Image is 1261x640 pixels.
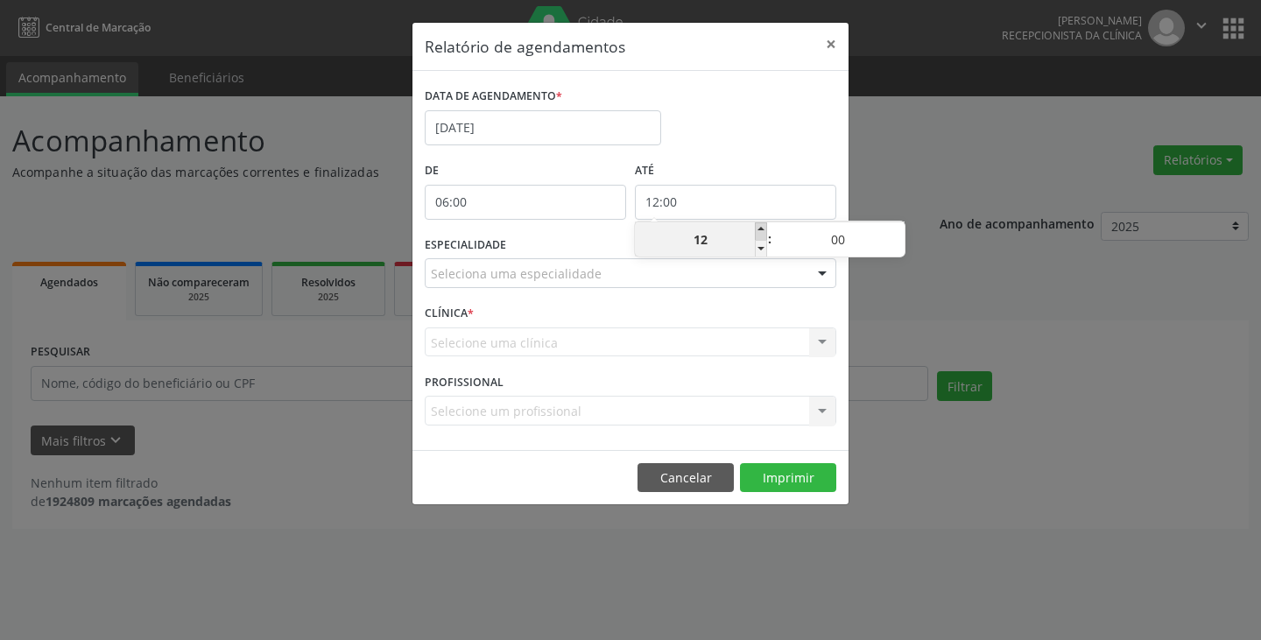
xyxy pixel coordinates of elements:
[635,158,836,185] label: ATÉ
[425,35,625,58] h5: Relatório de agendamentos
[425,369,504,396] label: PROFISSIONAL
[635,222,767,257] input: Hour
[425,110,661,145] input: Selecione uma data ou intervalo
[772,222,905,257] input: Minute
[425,300,474,327] label: CLÍNICA
[638,463,734,493] button: Cancelar
[425,232,506,259] label: ESPECIALIDADE
[425,158,626,185] label: De
[431,264,602,283] span: Seleciona uma especialidade
[814,23,849,66] button: Close
[635,185,836,220] input: Selecione o horário final
[425,185,626,220] input: Selecione o horário inicial
[740,463,836,493] button: Imprimir
[767,222,772,257] span: :
[425,83,562,110] label: DATA DE AGENDAMENTO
